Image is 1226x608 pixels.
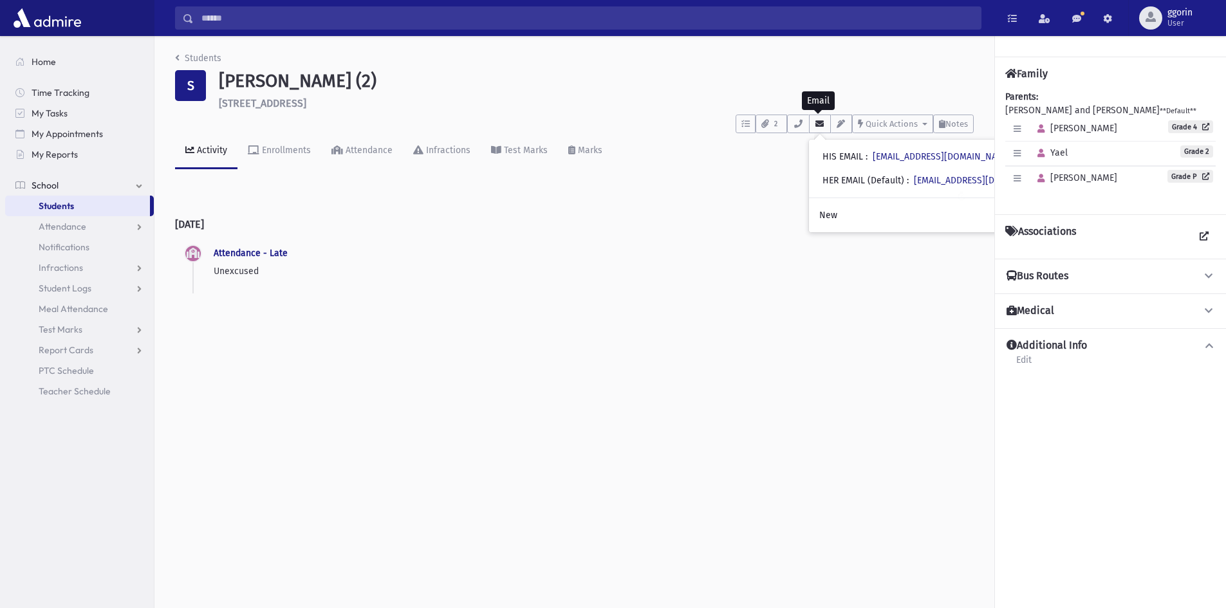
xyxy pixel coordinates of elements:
[5,196,150,216] a: Students
[5,299,154,319] a: Meal Attendance
[321,133,403,169] a: Attendance
[214,264,963,278] p: Unexcused
[756,115,787,133] button: 2
[214,248,288,259] a: Attendance - Late
[403,133,481,169] a: Infractions
[175,51,221,70] nav: breadcrumb
[175,208,974,241] h2: [DATE]
[1005,270,1216,283] button: Bus Routes
[10,5,84,31] img: AdmirePro
[32,180,59,191] span: School
[1007,270,1068,283] h4: Bus Routes
[5,216,154,237] a: Attendance
[1007,339,1087,353] h4: Additional Info
[32,128,103,140] span: My Appointments
[1016,353,1032,376] a: Edit
[423,145,470,156] div: Infractions
[1167,170,1213,183] a: Grade P
[39,344,93,356] span: Report Cards
[5,237,154,257] a: Notifications
[852,115,933,133] button: Quick Actions
[343,145,393,156] div: Attendance
[5,144,154,165] a: My Reports
[39,324,82,335] span: Test Marks
[5,360,154,381] a: PTC Schedule
[5,319,154,340] a: Test Marks
[770,118,781,130] span: 2
[866,119,918,129] span: Quick Actions
[194,6,981,30] input: Search
[1005,90,1216,204] div: [PERSON_NAME] and [PERSON_NAME]
[39,200,74,212] span: Students
[5,278,154,299] a: Student Logs
[1193,225,1216,248] a: View all Associations
[1005,225,1076,248] h4: Associations
[39,221,86,232] span: Attendance
[5,82,154,103] a: Time Tracking
[1167,18,1193,28] span: User
[39,303,108,315] span: Meal Attendance
[175,53,221,64] a: Students
[32,87,89,98] span: Time Tracking
[39,385,111,397] span: Teacher Schedule
[1005,91,1038,102] b: Parents:
[5,340,154,360] a: Report Cards
[1032,172,1117,183] span: [PERSON_NAME]
[194,145,227,156] div: Activity
[219,70,974,92] h1: [PERSON_NAME] (2)
[5,257,154,278] a: Infractions
[39,365,94,376] span: PTC Schedule
[237,133,321,169] a: Enrollments
[1180,145,1213,158] span: Grade 2
[873,151,1012,162] a: [EMAIL_ADDRESS][DOMAIN_NAME]
[866,151,868,162] span: :
[1167,8,1193,18] span: ggorin
[5,124,154,144] a: My Appointments
[32,56,56,68] span: Home
[5,175,154,196] a: School
[575,145,602,156] div: Marks
[1005,304,1216,318] button: Medical
[481,133,558,169] a: Test Marks
[259,145,311,156] div: Enrollments
[1005,339,1216,353] button: Additional Info
[501,145,548,156] div: Test Marks
[945,119,968,129] span: Notes
[5,51,154,72] a: Home
[1168,120,1213,133] a: Grade 4
[914,175,1053,186] a: [EMAIL_ADDRESS][DOMAIN_NAME]
[175,70,206,101] div: S
[822,150,1012,163] div: HIS EMAIL
[32,149,78,160] span: My Reports
[802,91,835,110] div: Email
[39,262,83,273] span: Infractions
[5,103,154,124] a: My Tasks
[32,107,68,119] span: My Tasks
[39,241,89,253] span: Notifications
[1032,147,1068,158] span: Yael
[219,97,974,109] h6: [STREET_ADDRESS]
[1007,304,1054,318] h4: Medical
[1032,123,1117,134] span: [PERSON_NAME]
[933,115,974,133] button: Notes
[558,133,613,169] a: Marks
[5,381,154,401] a: Teacher Schedule
[907,175,909,186] span: :
[175,133,237,169] a: Activity
[822,174,1053,187] div: HER EMAIL (Default)
[1005,68,1048,80] h4: Family
[39,282,91,294] span: Student Logs
[809,203,1063,227] a: New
